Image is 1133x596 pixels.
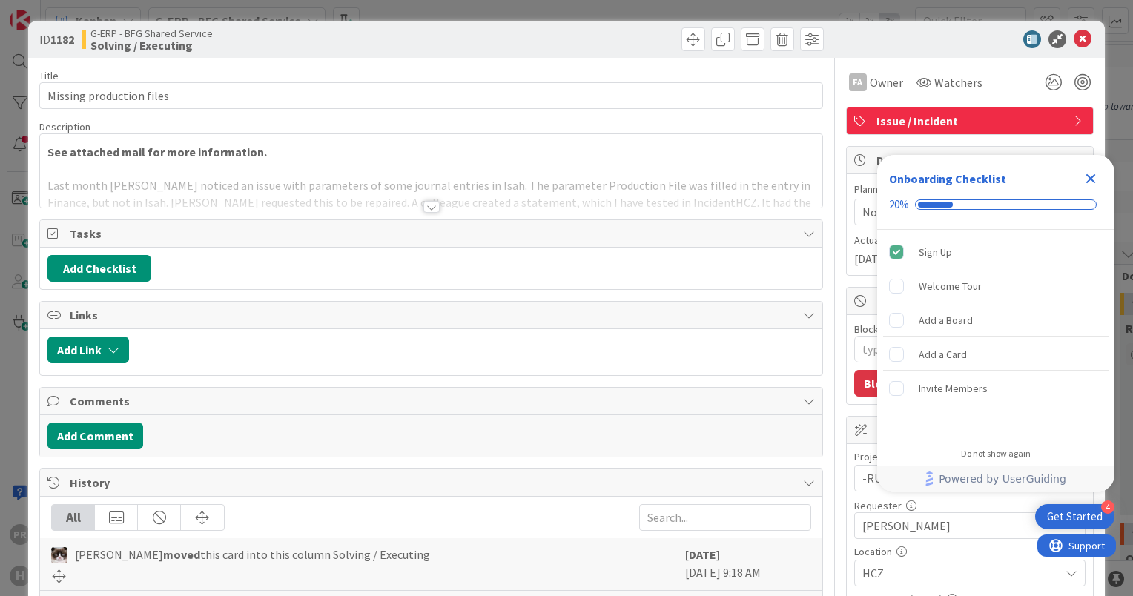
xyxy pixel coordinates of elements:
span: -RUN- [862,468,1052,489]
div: 20% [889,198,909,211]
strong: See attached mail for more information. [47,145,267,159]
div: Add a Board is incomplete. [883,304,1109,337]
div: FA [849,73,867,91]
div: Open Get Started checklist, remaining modules: 4 [1035,504,1114,529]
b: [DATE] [685,547,720,562]
div: Checklist Container [877,155,1114,492]
span: G-ERP - BFG Shared Service [90,27,213,39]
input: Search... [639,504,811,531]
span: HCZ [862,564,1060,582]
div: Sign Up is complete. [883,236,1109,268]
button: Add Checklist [47,255,151,282]
div: Checklist items [877,230,1114,438]
span: ID [39,30,74,48]
button: Block [854,370,905,397]
button: Add Comment [47,423,143,449]
span: Dates [876,151,1066,169]
span: Description [39,120,90,133]
span: Not Set [862,203,902,221]
div: Sign Up [919,243,952,261]
b: moved [163,547,200,562]
b: 1182 [50,32,74,47]
div: Onboarding Checklist [889,170,1006,188]
label: Requester [854,499,902,512]
div: Project [854,451,1086,462]
div: 4 [1101,500,1114,514]
b: Solving / Executing [90,39,213,51]
div: [DATE] 9:18 AM [685,546,811,583]
span: Owner [870,73,903,91]
div: Location [854,546,1086,557]
button: Add Link [47,337,129,363]
div: Add a Board [919,311,973,329]
span: Comments [70,392,796,410]
span: Planned Dates [854,182,1086,197]
label: Title [39,69,59,82]
div: Add a Card is incomplete. [883,338,1109,371]
label: Blocked Reason [854,322,926,336]
span: [DATE] [854,250,890,268]
span: Block [876,292,1066,310]
div: Footer [877,466,1114,492]
span: Issue / Incident [876,112,1066,130]
div: Invite Members is incomplete. [883,372,1109,405]
div: Checklist progress: 20% [889,198,1103,211]
span: Support [31,2,67,20]
span: Custom Fields [876,421,1066,439]
div: Get Started [1047,509,1103,524]
span: Powered by UserGuiding [939,470,1066,488]
div: Do not show again [961,448,1031,460]
a: Powered by UserGuiding [885,466,1107,492]
span: Links [70,306,796,324]
span: History [70,474,796,491]
div: Welcome Tour is incomplete. [883,270,1109,302]
div: All [52,505,95,530]
span: Actual Dates [854,233,1086,248]
span: Watchers [934,73,982,91]
span: [PERSON_NAME] this card into this column Solving / Executing [75,546,430,563]
img: Kv [51,547,67,563]
div: Close Checklist [1079,167,1103,191]
span: Tasks [70,225,796,242]
div: Invite Members [919,380,988,397]
div: Add a Card [919,345,967,363]
div: Welcome Tour [919,277,982,295]
input: type card name here... [39,82,823,109]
